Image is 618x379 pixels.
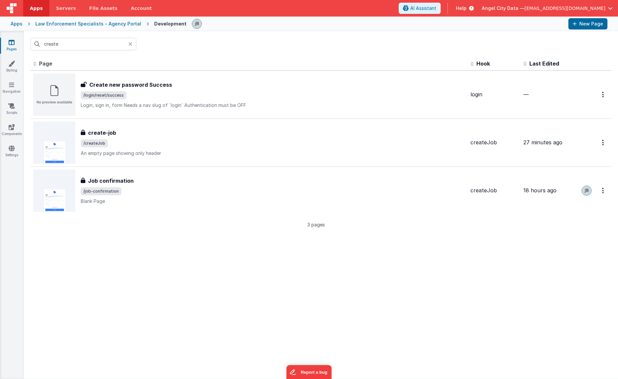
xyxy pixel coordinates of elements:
div: Law Enforcement Specialists - Agency Portal [35,21,141,27]
span: 18 hours ago [523,187,556,194]
span: /createJob [81,139,108,147]
div: login [470,91,518,98]
button: Options [598,88,609,101]
button: Options [598,136,609,149]
span: Page [39,60,52,67]
img: 9990944320bbc1bcb8cfbc08cd9c0949 [582,186,591,195]
button: Angel City Data — [EMAIL_ADDRESS][DOMAIN_NAME] [482,5,613,12]
p: Login, sign in, form Needs a nav slug of `login` Authentication must be OFF [81,102,465,109]
div: createJob [470,187,518,194]
span: Help [456,5,466,12]
div: createJob [470,139,518,146]
div: Development [154,21,187,27]
h3: Job confirmation [88,177,134,185]
span: Apps [30,5,43,12]
span: 27 minutes ago [523,139,562,146]
span: Hook [476,60,490,67]
span: AI Assistant [410,5,436,12]
h3: create-job [88,129,116,137]
button: New Page [568,18,607,29]
input: Search pages, id's ... [30,38,136,50]
span: Last Edited [529,60,559,67]
span: Servers [56,5,76,12]
span: /login/reset/success [81,91,126,99]
iframe: Marker.io feedback button [287,365,332,379]
div: Apps [11,21,22,27]
button: AI Assistant [399,3,441,14]
p: An empty page showing only header [81,150,465,157]
span: — [523,91,529,98]
span: File Assets [89,5,118,12]
p: 3 pages [30,221,601,228]
span: [EMAIL_ADDRESS][DOMAIN_NAME] [524,5,605,12]
h3: Create new password Success [89,81,172,89]
img: 9990944320bbc1bcb8cfbc08cd9c0949 [192,19,201,28]
span: /job-confirmation [81,187,121,195]
p: Blank Page [81,198,465,205]
span: Angel City Data — [482,5,524,12]
button: Options [598,184,609,197]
